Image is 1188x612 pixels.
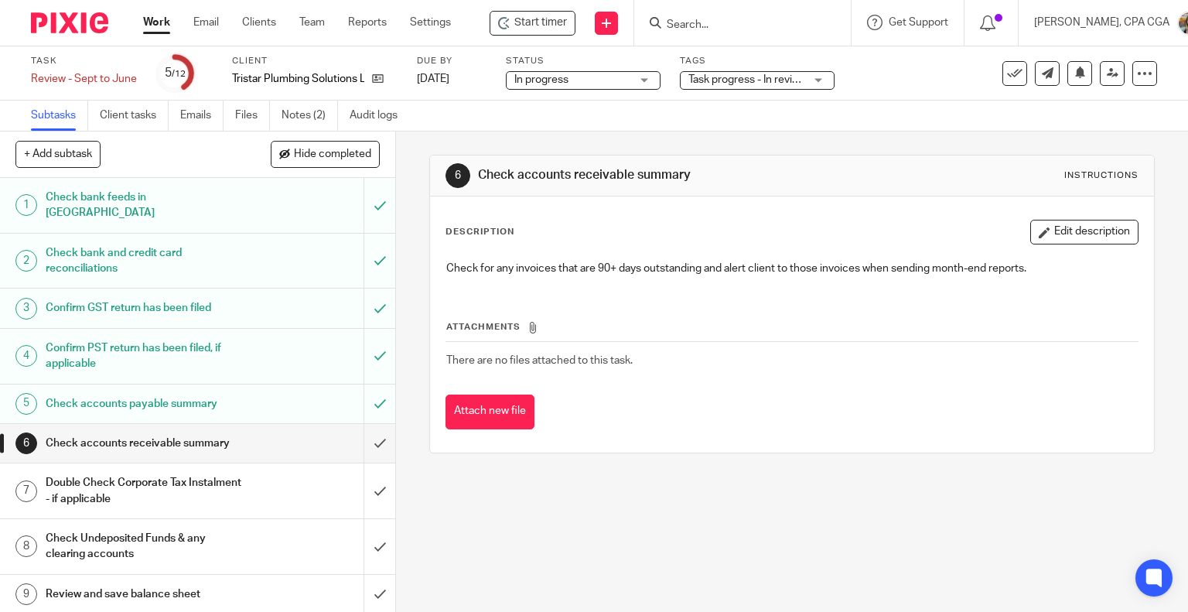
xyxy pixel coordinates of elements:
small: /12 [172,70,186,78]
a: Team [299,15,325,30]
div: 8 [15,535,37,557]
a: Notes (2) [282,101,338,131]
div: Tristar Plumbing Solutions Ltd. - Review - Sept to June [490,11,575,36]
span: Task progress - In review (reviewer) + 2 [688,74,873,85]
label: Client [232,55,398,67]
h1: Check accounts payable summary [46,392,247,415]
a: Reports [348,15,387,30]
img: Pixie [31,12,108,33]
h1: Confirm PST return has been filed, if applicable [46,337,247,376]
span: There are no files attached to this task. [446,355,633,366]
p: [PERSON_NAME], CPA CGA [1034,15,1169,30]
a: Settings [410,15,451,30]
p: Check for any invoices that are 90+ days outstanding and alert client to those invoices when send... [446,261,1138,276]
span: In progress [514,74,568,85]
h1: Confirm GST return has been filed [46,296,247,320]
span: Start timer [514,15,567,31]
a: Files [235,101,270,131]
h1: Check accounts receivable summary [478,167,824,183]
a: Subtasks [31,101,88,131]
div: 2 [15,250,37,272]
h1: Review and save balance sheet [46,583,247,606]
h1: Check accounts receivable summary [46,432,247,455]
button: Attach new file [445,395,534,429]
h1: Check Undeposited Funds & any clearing accounts [46,527,247,566]
button: Edit description [1030,220,1138,244]
h1: Check bank feeds in [GEOGRAPHIC_DATA] [46,186,247,225]
p: Description [445,226,514,238]
div: 7 [15,480,37,502]
a: Email [193,15,219,30]
a: Work [143,15,170,30]
span: [DATE] [417,74,449,84]
div: 3 [15,298,37,320]
div: Review - Sept to June [31,71,137,87]
label: Tags [680,55,835,67]
label: Due by [417,55,486,67]
a: Clients [242,15,276,30]
label: Status [506,55,661,67]
div: 5 [15,393,37,415]
input: Search [665,19,804,32]
div: 6 [15,433,37,454]
div: 1 [15,194,37,216]
label: Task [31,55,137,67]
p: Tristar Plumbing Solutions Ltd. [232,71,364,87]
span: Get Support [889,17,948,28]
span: Attachments [446,323,521,331]
button: Hide completed [271,141,380,167]
button: + Add subtask [15,141,101,167]
div: 6 [445,163,470,188]
span: Hide completed [294,149,371,161]
div: 5 [165,64,186,82]
div: 4 [15,345,37,367]
div: Instructions [1064,169,1138,182]
a: Emails [180,101,224,131]
h1: Check bank and credit card reconciliations [46,241,247,281]
h1: Double Check Corporate Tax Instalment - if applicable [46,471,247,511]
div: 9 [15,583,37,605]
a: Client tasks [100,101,169,131]
a: Audit logs [350,101,409,131]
